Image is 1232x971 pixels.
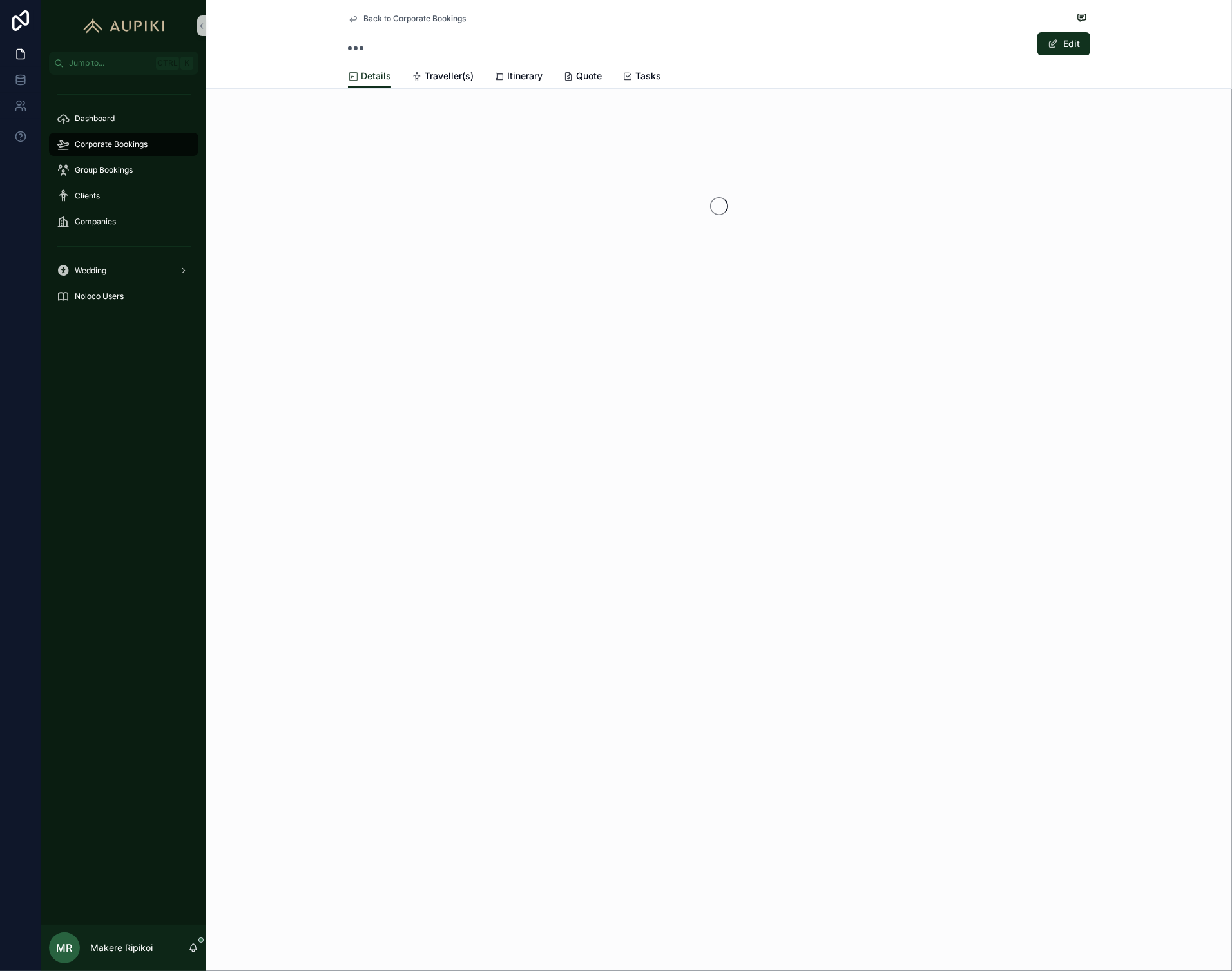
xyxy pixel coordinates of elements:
[156,57,179,70] span: Ctrl
[361,70,391,82] span: Details
[75,139,148,149] span: Corporate Bookings
[1037,32,1090,55] button: Edit
[348,14,466,24] a: Back to Corporate Bookings
[77,15,171,36] img: App logo
[576,70,602,82] span: Quote
[90,941,153,954] p: Makere Ripikoi
[75,165,133,175] span: Group Bookings
[425,70,474,82] span: Traveller(s)
[412,64,474,90] a: Traveller(s)
[69,58,151,68] span: Jump to...
[182,58,192,68] span: K
[49,159,198,182] a: Group Bookings
[75,191,100,201] span: Clients
[57,940,73,956] span: MR
[75,291,124,302] span: Noloco Users
[363,14,466,24] span: Back to Corporate Bookings
[49,259,198,282] a: Wedding
[49,52,198,75] button: Jump to...CtrlK
[494,64,543,90] a: Itinerary
[49,210,198,233] a: Companies
[75,216,116,227] span: Companies
[49,133,198,156] a: Corporate Bookings
[75,113,115,124] span: Dashboard
[49,285,198,308] a: Noloco Users
[41,75,206,325] div: scrollable content
[563,64,602,90] a: Quote
[75,265,106,276] span: Wedding
[49,107,198,130] a: Dashboard
[507,70,543,82] span: Itinerary
[49,184,198,207] a: Clients
[622,64,661,90] a: Tasks
[635,70,661,82] span: Tasks
[348,64,391,89] a: Details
